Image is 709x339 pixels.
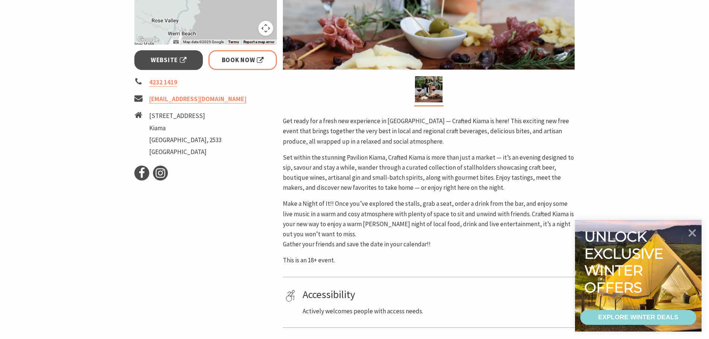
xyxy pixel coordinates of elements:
p: This is an 18+ event. [283,255,575,265]
span: Website [151,55,186,65]
span: Map data ©2025 Google [183,40,224,44]
button: Keyboard shortcuts [173,39,179,45]
button: Map camera controls [258,21,273,36]
span: Book Now [222,55,264,65]
a: Terms [228,40,239,44]
p: Make a Night of It!! Once you’ve explored the stalls, grab a seat, order a drink from the bar, an... [283,199,575,249]
img: Wine and cheese placed on a table to enjoy [415,76,443,102]
a: Report a map error [243,40,275,44]
a: 4232 1419 [149,78,177,87]
div: Unlock exclusive winter offers [584,228,667,296]
a: Book Now [208,50,277,70]
a: [EMAIL_ADDRESS][DOMAIN_NAME] [149,95,246,103]
p: Set within the stunning Pavilion Kiama, Crafted Kiama is more than just a market — it’s an evenin... [283,153,575,193]
a: EXPLORE WINTER DEALS [580,310,696,325]
h4: Accessibility [303,288,572,301]
a: Website [134,50,203,70]
li: [STREET_ADDRESS] [149,111,221,121]
a: Open this area in Google Maps (opens a new window) [136,35,161,45]
li: [GEOGRAPHIC_DATA] [149,147,221,157]
li: Kiama [149,123,221,133]
img: Google [136,35,161,45]
p: Actively welcomes people with access needs. [303,306,572,316]
div: EXPLORE WINTER DEALS [598,310,678,325]
li: [GEOGRAPHIC_DATA], 2533 [149,135,221,145]
p: Get ready for a fresh new experience in [GEOGRAPHIC_DATA] — Crafted Kiama is here! This exciting ... [283,116,575,147]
